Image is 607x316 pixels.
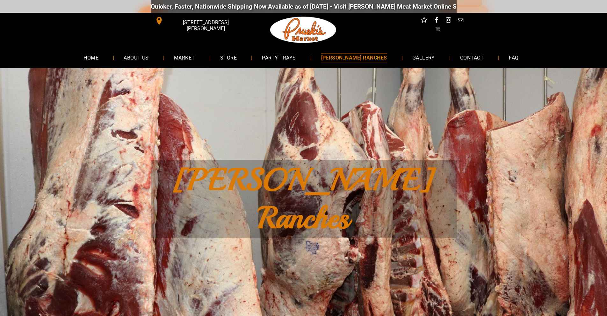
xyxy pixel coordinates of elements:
a: HOME [74,49,108,66]
a: [STREET_ADDRESS][PERSON_NAME] [151,16,248,26]
a: CONTACT [451,49,493,66]
a: [PERSON_NAME] RANCHES [312,49,397,66]
a: instagram [444,16,452,26]
a: PARTY TRAYS [252,49,305,66]
a: ABOUT US [114,49,158,66]
a: STORE [211,49,246,66]
a: GALLERY [403,49,444,66]
span: [PERSON_NAME] Ranches [173,161,434,237]
a: facebook [432,16,440,26]
a: FAQ [499,49,528,66]
a: email [456,16,465,26]
a: MARKET [164,49,205,66]
a: Social network [420,16,428,26]
img: Pruski-s+Market+HQ+Logo2-1920w.png [269,13,338,47]
span: [STREET_ADDRESS][PERSON_NAME] [164,16,247,35]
